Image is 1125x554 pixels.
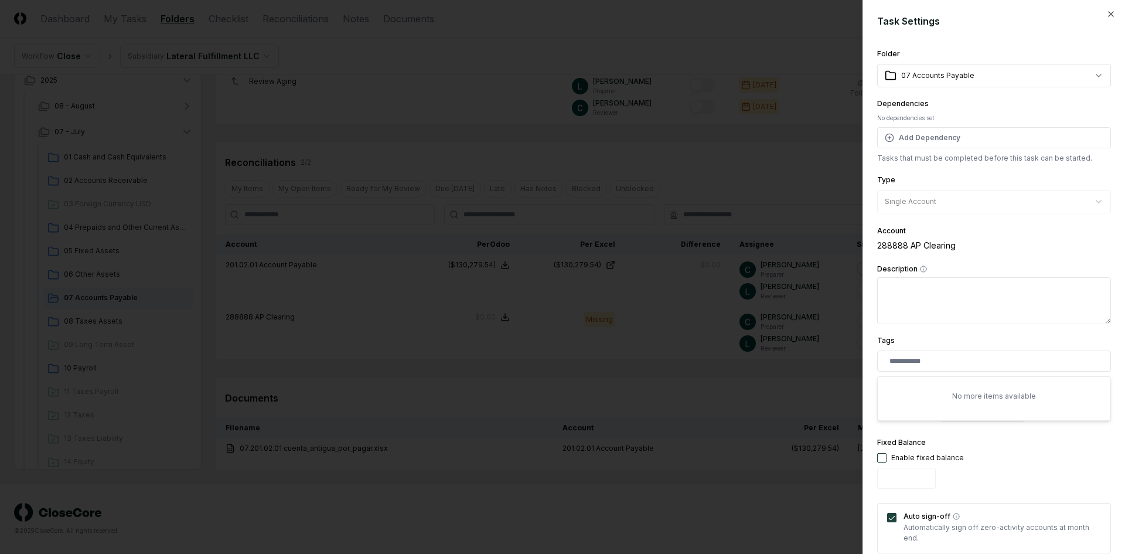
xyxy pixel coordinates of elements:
label: Dependencies [877,99,929,108]
label: Folder [877,49,900,58]
h2: Task Settings [877,14,1111,28]
div: No dependencies set [877,114,1111,123]
div: No more items available [878,377,1110,416]
label: Description [877,266,1111,273]
div: Enable fixed balance [891,453,964,463]
button: Add Dependency [877,127,1111,148]
label: Tags [877,336,895,345]
p: Tasks that must be completed before this task can be started. [877,153,1111,164]
label: Type [877,175,895,184]
div: 288888 AP Clearing [877,239,1111,251]
p: Automatically sign off zero-activity accounts at month end. [904,522,1101,543]
div: Suggestions [878,377,1110,420]
label: Fixed Balance [877,438,926,447]
div: Account [877,227,1111,234]
label: Auto sign-off [904,513,1101,520]
button: Description [920,266,927,273]
button: Auto sign-off [953,513,960,520]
